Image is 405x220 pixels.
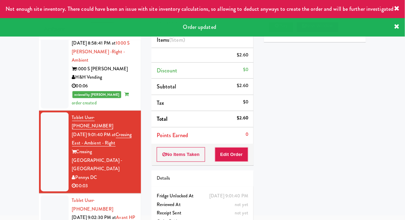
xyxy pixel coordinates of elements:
span: [DATE] 9:01:40 PM at [72,131,116,138]
span: reviewed by [PERSON_NAME] [72,91,122,98]
span: Discount [157,66,178,74]
div: [DATE] 9:01:40 PM [209,192,248,201]
span: not yet [235,201,248,208]
span: (1 ) [169,36,185,44]
span: Points Earned [157,131,188,139]
div: 1000 S [PERSON_NAME] [72,65,136,73]
button: Edit Order [215,147,249,162]
div: H&H Vending [72,73,136,82]
div: Reviewed At [157,201,248,209]
li: Tablet User· [PHONE_NUMBER][DATE] 9:01:40 PM atCrossing East - Ambient - RightCrossing [GEOGRAPHI... [39,111,141,194]
div: $2.60 [237,51,249,60]
li: Tablet User· [PHONE_NUMBER][DATE] 8:58:41 PM at1000 S [PERSON_NAME] -Right - Ambient1000 S [PERSO... [39,19,141,111]
span: Total [157,115,168,123]
a: 1000 S [PERSON_NAME] -Right - Ambient [72,40,130,63]
div: $2.60 [237,114,249,123]
a: Tablet User· [PHONE_NUMBER] [72,197,113,212]
ng-pluralize: item [173,36,183,44]
div: Details [157,174,248,183]
div: Pennys DC [72,173,136,182]
div: $0 [243,65,248,74]
button: No Items Taken [157,147,205,162]
span: Items [157,36,185,44]
div: 0 [246,130,248,139]
span: not yet [235,210,248,216]
span: · [PHONE_NUMBER] [72,197,113,212]
span: Not enough site inventory. There could have been an issue with site inventory calculations, so al... [6,5,394,13]
div: Receipt Sent [157,209,248,218]
div: Crossing [GEOGRAPHIC_DATA] - [GEOGRAPHIC_DATA] [72,148,136,173]
div: 00:03 [72,182,136,190]
span: Tax [157,99,164,107]
div: Fridge Unlocked At [157,192,248,201]
div: 00:06 [72,82,136,91]
span: Order updated [183,23,216,31]
a: Tablet User· [PHONE_NUMBER] [72,114,113,130]
div: $2.60 [237,81,249,90]
div: $0 [243,98,248,107]
span: [DATE] 8:58:41 PM at [72,40,116,46]
span: Subtotal [157,82,177,91]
